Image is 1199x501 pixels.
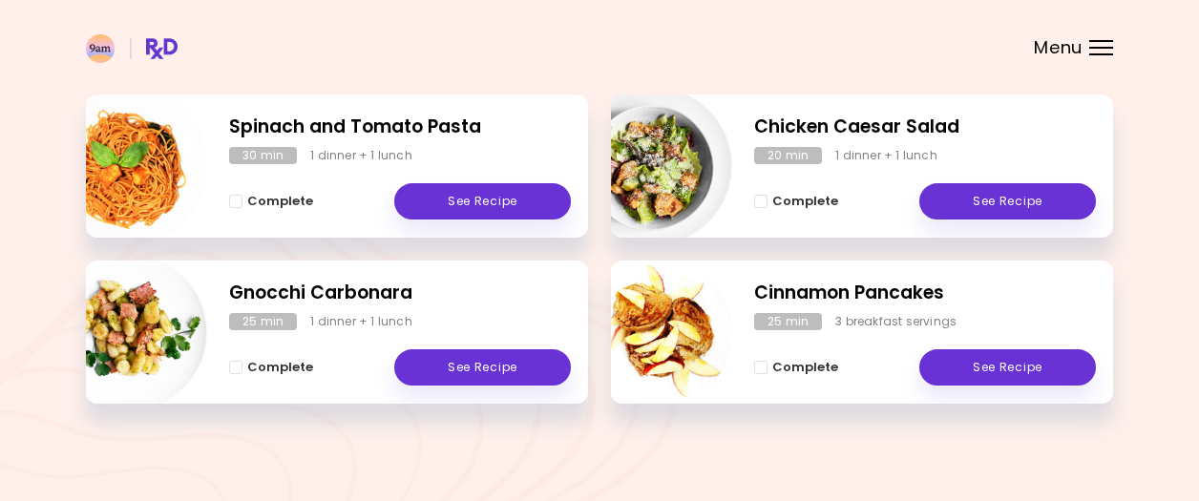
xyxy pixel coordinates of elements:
[229,190,313,213] button: Complete - Spinach and Tomato Pasta
[772,360,838,375] span: Complete
[754,114,1096,141] h2: Chicken Caesar Salad
[754,280,1096,307] h2: Cinnamon Pancakes
[394,183,571,219] a: See Recipe - Spinach and Tomato Pasta
[574,87,732,245] img: Info - Chicken Caesar Salad
[86,34,178,63] img: RxDiet
[229,114,571,141] h2: Spinach and Tomato Pasta
[49,87,207,245] img: Info - Spinach and Tomato Pasta
[229,147,297,164] div: 30 min
[919,183,1096,219] a: See Recipe - Chicken Caesar Salad
[310,313,412,330] div: 1 dinner + 1 lunch
[229,356,313,379] button: Complete - Gnocchi Carbonara
[754,356,838,379] button: Complete - Cinnamon Pancakes
[229,313,297,330] div: 25 min
[754,190,838,213] button: Complete - Chicken Caesar Salad
[835,313,957,330] div: 3 breakfast servings
[754,147,822,164] div: 20 min
[49,253,207,411] img: Info - Gnocchi Carbonara
[310,147,412,164] div: 1 dinner + 1 lunch
[574,253,732,411] img: Info - Cinnamon Pancakes
[772,194,838,209] span: Complete
[919,349,1096,386] a: See Recipe - Cinnamon Pancakes
[394,349,571,386] a: See Recipe - Gnocchi Carbonara
[754,313,822,330] div: 25 min
[247,194,313,209] span: Complete
[247,360,313,375] span: Complete
[1034,39,1083,56] span: Menu
[835,147,937,164] div: 1 dinner + 1 lunch
[229,280,571,307] h2: Gnocchi Carbonara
